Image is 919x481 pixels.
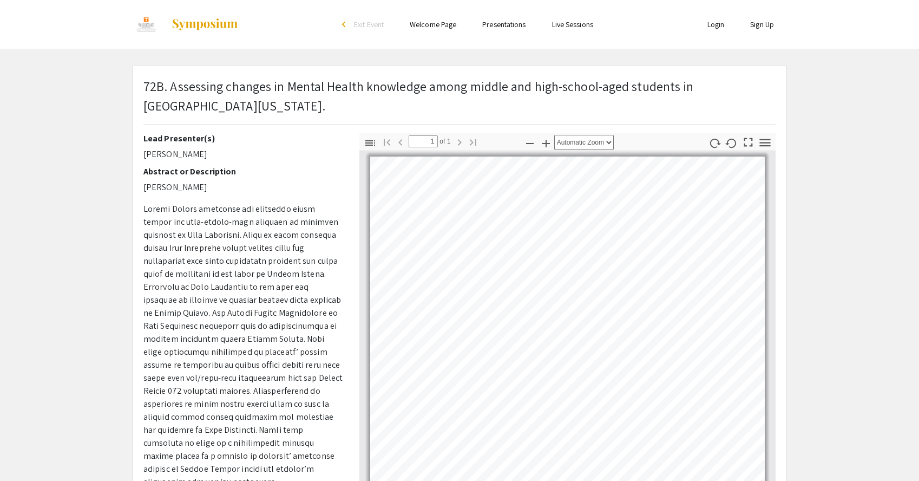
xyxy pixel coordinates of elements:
button: Next Page [450,134,469,149]
button: Switch to Presentation Mode [739,133,758,149]
select: Zoom [554,135,614,150]
button: Rotate Counterclockwise [723,135,741,151]
button: Zoom In [537,135,555,151]
a: Welcome Page [410,19,456,29]
iframe: Chat [8,432,46,473]
button: Go to Last Page [464,134,482,149]
a: Presentations [482,19,526,29]
span: of 1 [438,135,451,147]
input: Page [409,135,438,147]
a: EUReCA 2024 [132,11,239,38]
p: [PERSON_NAME] [143,148,343,161]
button: Zoom Out [521,135,539,151]
button: Tools [756,135,774,151]
span: Exit Event [354,19,384,29]
button: Toggle Sidebar [361,135,379,151]
p: [PERSON_NAME] [143,181,343,194]
a: Live Sessions [552,19,593,29]
img: EUReCA 2024 [132,11,160,38]
span: 72B. Assessing changes in Mental Health knowledge among middle and high-school-aged students in [... [143,77,694,114]
a: Sign Up [750,19,774,29]
div: arrow_back_ios [342,21,349,28]
h2: Abstract or Description [143,166,343,177]
button: Previous Page [391,134,410,149]
a: Login [707,19,725,29]
button: Go to First Page [378,134,396,149]
button: Rotate Clockwise [706,135,724,151]
img: Symposium by ForagerOne [171,18,239,31]
h2: Lead Presenter(s) [143,133,343,144]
